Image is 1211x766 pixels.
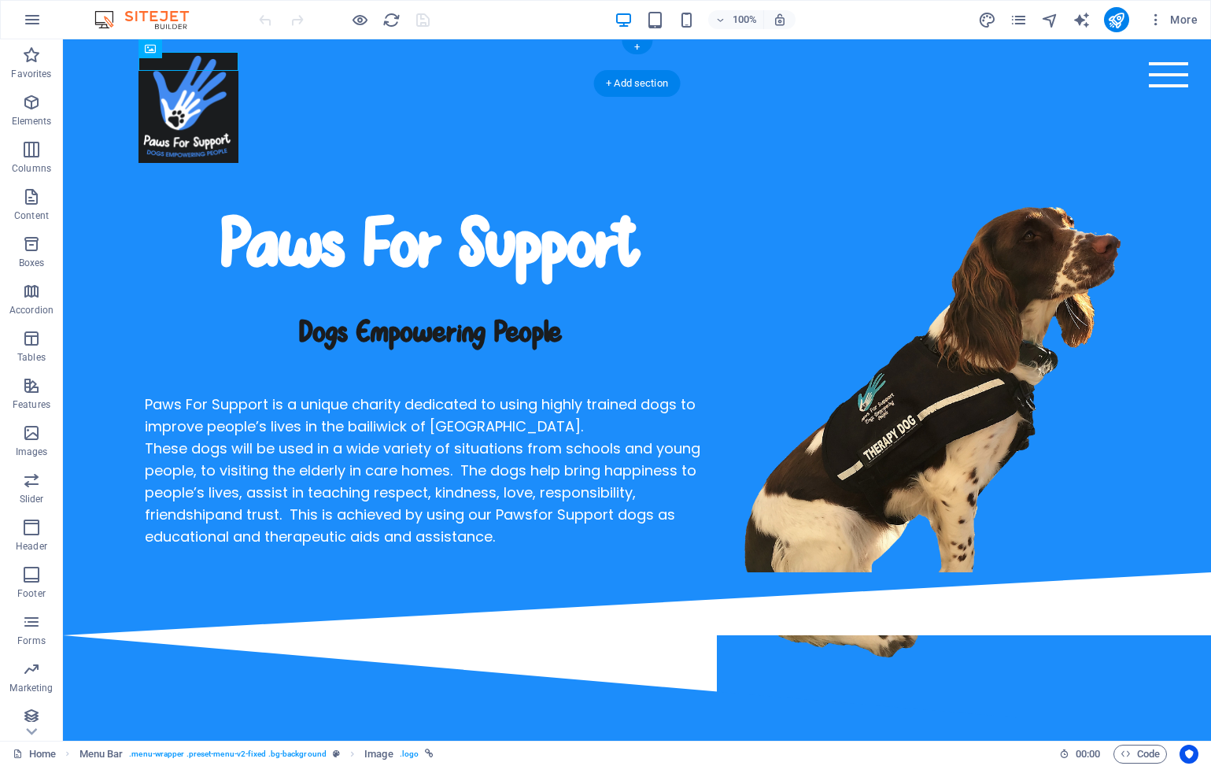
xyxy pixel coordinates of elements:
button: Click here to leave preview mode and continue editing [350,10,369,29]
p: Content [14,209,49,222]
p: Images [16,446,48,458]
a: Click to cancel selection. Double-click to open Pages [13,745,56,764]
span: These dogs will be used in a wide variety of situations from schools and young people, to visitin... [82,399,637,485]
button: More [1142,7,1204,32]
div: + [622,40,652,54]
i: Reload page [382,11,401,29]
span: Code [1121,745,1160,764]
i: Publish [1107,11,1125,29]
span: Paws For Support is a unique charity dedicated to using highly trained dogs to improve people’s l... [82,355,633,397]
p: Tables [17,351,46,364]
p: Favorites [11,68,51,80]
nav: breadcrumb [79,745,434,764]
p: Marketing [9,682,53,694]
span: Click to select. Double-click to edit [364,745,393,764]
h6: 100% [732,10,757,29]
span: More [1148,12,1198,28]
button: text_generator [1073,10,1091,29]
button: reload [382,10,401,29]
button: pages [1010,10,1028,29]
span: for Support dogs as educational and therapeutic aids and assistance. [82,465,612,507]
span: : [1087,748,1089,760]
i: This element is linked [425,749,434,758]
i: This element is a customizable preset [333,749,340,758]
p: Header [16,540,47,553]
i: Pages (Ctrl+Alt+S) [1010,11,1028,29]
p: Boxes [19,257,45,269]
button: Usercentrics [1180,745,1198,764]
i: Navigator [1041,11,1059,29]
p: Elements [12,115,52,128]
button: publish [1104,7,1129,32]
p: Footer [17,587,46,600]
p: Slider [20,493,44,505]
h6: Session time [1059,745,1101,764]
button: design [978,10,997,29]
button: 100% [708,10,764,29]
span: . logo [400,745,419,764]
span: . menu-wrapper .preset-menu-v2-fixed .bg-background [129,745,327,764]
span: and trust. This is achieved by using our Paws [152,465,470,485]
span: Click to select. Double-click to edit [79,745,124,764]
button: Code [1113,745,1167,764]
p: Forms [17,635,46,647]
button: navigator [1041,10,1060,29]
i: Design (Ctrl+Alt+Y) [978,11,996,29]
span: 00 00 [1076,745,1100,764]
i: On resize automatically adjust zoom level to fit chosen device. [773,13,787,27]
p: Columns [12,162,51,175]
img: Editor Logo [90,10,209,29]
i: AI Writer [1073,11,1091,29]
p: Features [13,398,50,411]
div: + Add section [593,70,681,97]
p: Accordion [9,304,54,316]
